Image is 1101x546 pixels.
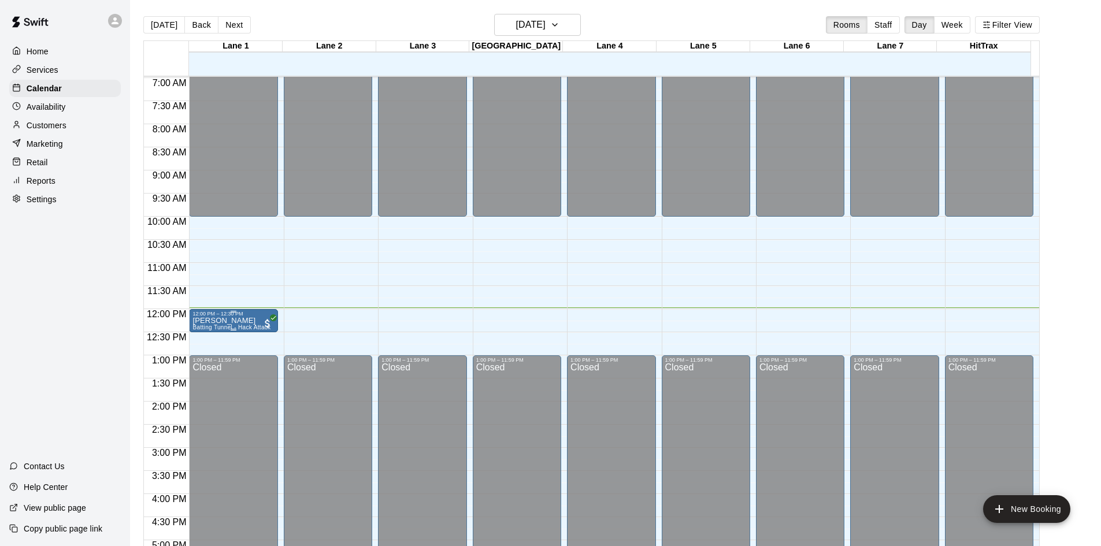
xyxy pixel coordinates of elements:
button: add [983,495,1070,523]
p: Retail [27,157,48,168]
p: Availability [27,101,66,113]
p: Contact Us [24,460,65,472]
div: 12:00 PM – 12:30 PM [192,311,274,317]
div: 1:00 PM – 11:59 PM [192,357,274,363]
h6: [DATE] [516,17,546,33]
p: Help Center [24,481,68,493]
p: Settings [27,194,57,205]
p: Services [27,64,58,76]
span: 10:00 AM [144,217,190,226]
div: Lane 4 [563,41,657,52]
div: 1:00 PM – 11:59 PM [854,357,935,363]
button: Back [184,16,218,34]
div: 1:00 PM – 11:59 PM [287,357,369,363]
span: 3:00 PM [149,448,190,458]
div: Lane 6 [750,41,844,52]
button: Filter View [975,16,1040,34]
p: Copy public page link [24,523,102,534]
div: 1:00 PM – 11:59 PM [570,357,652,363]
span: 11:00 AM [144,263,190,273]
div: 1:00 PM – 11:59 PM [948,357,1030,363]
div: 1:00 PM – 11:59 PM [476,357,558,363]
div: 1:00 PM – 11:59 PM [665,357,747,363]
span: 12:00 PM [144,309,189,319]
span: 9:30 AM [150,194,190,203]
span: 7:00 AM [150,78,190,88]
span: 11:30 AM [144,286,190,296]
button: [DATE] [494,14,581,36]
a: Marketing [9,135,121,153]
div: 12:00 PM – 12:30 PM: Alvaro Rosales [189,309,277,332]
div: 1:00 PM – 11:59 PM [759,357,841,363]
span: 2:00 PM [149,402,190,411]
a: Availability [9,98,121,116]
div: Lane 7 [844,41,937,52]
span: 8:30 AM [150,147,190,157]
span: 10:30 AM [144,240,190,250]
a: Calendar [9,80,121,97]
span: All customers have paid [262,318,273,329]
p: Calendar [27,83,62,94]
a: Customers [9,117,121,134]
button: Next [218,16,250,34]
a: Home [9,43,121,60]
span: 12:30 PM [144,332,189,342]
span: 4:00 PM [149,494,190,504]
button: Week [934,16,970,34]
span: 8:00 AM [150,124,190,134]
span: 4:30 PM [149,517,190,527]
a: Reports [9,172,121,190]
span: Batting Tunnel - Hack Attack [192,324,270,330]
p: Marketing [27,138,63,150]
p: Customers [27,120,66,131]
div: Lane 1 [189,41,283,52]
a: Settings [9,191,121,208]
p: Reports [27,175,55,187]
span: 2:30 PM [149,425,190,434]
span: 1:30 PM [149,378,190,388]
div: HitTrax [937,41,1030,52]
button: [DATE] [143,16,185,34]
div: Lane 2 [283,41,376,52]
div: Lane 5 [657,41,750,52]
button: Rooms [826,16,868,34]
span: 1:00 PM [149,355,190,365]
button: Staff [867,16,900,34]
div: 1:00 PM – 11:59 PM [381,357,463,363]
span: 3:30 PM [149,471,190,481]
div: [GEOGRAPHIC_DATA] [469,41,563,52]
p: Home [27,46,49,57]
span: 7:30 AM [150,101,190,111]
a: Retail [9,154,121,171]
button: Day [904,16,935,34]
p: View public page [24,502,86,514]
a: Services [9,61,121,79]
span: 9:00 AM [150,170,190,180]
div: Lane 3 [376,41,470,52]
